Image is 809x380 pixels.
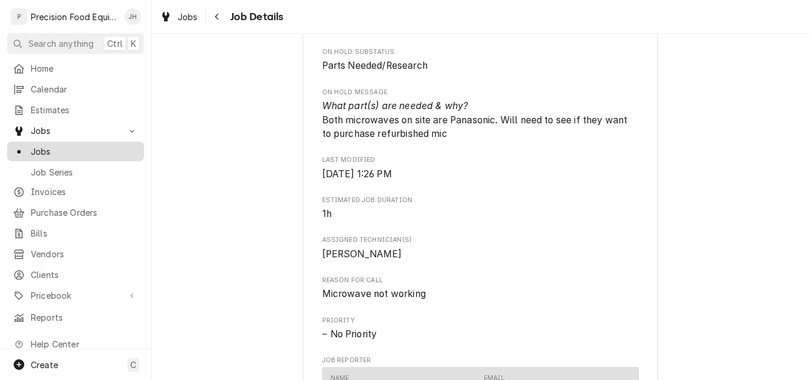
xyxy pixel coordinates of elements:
[322,356,639,365] span: Job Reporter
[28,37,94,50] span: Search anything
[7,33,144,54] button: Search anythingCtrlK
[31,227,138,240] span: Bills
[31,83,138,95] span: Calendar
[322,248,402,260] span: [PERSON_NAME]
[131,37,136,50] span: K
[178,11,198,23] span: Jobs
[7,286,144,305] a: Go to Pricebook
[7,100,144,120] a: Estimates
[322,59,639,73] span: On Hold SubStatus
[124,8,141,25] div: JH
[124,8,141,25] div: Jason Hertel's Avatar
[322,47,639,57] span: On Hold SubStatus
[322,207,639,221] span: Estimated Job Duration
[322,100,630,139] span: Both microwaves on site are Panasonic. Will need to see if they want to purchase refurbished mic
[322,167,639,181] span: Last Modified
[31,104,138,116] span: Estimates
[7,203,144,222] a: Purchase Orders
[7,334,144,354] a: Go to Help Center
[322,47,639,73] div: On Hold SubStatus
[322,327,639,341] div: No Priority
[7,79,144,99] a: Calendar
[322,235,639,261] div: Assigned Technician(s)
[7,308,144,327] a: Reports
[31,311,138,324] span: Reports
[31,248,138,260] span: Vendors
[322,276,639,301] div: Reason For Call
[322,208,332,219] span: 1h
[31,338,137,350] span: Help Center
[322,196,639,221] div: Estimated Job Duration
[31,11,118,23] div: Precision Food Equipment LLC
[322,99,639,141] span: On Hold Message
[7,142,144,161] a: Jobs
[322,88,639,97] span: On Hold Message
[322,168,392,180] span: [DATE] 1:26 PM
[31,269,138,281] span: Clients
[322,155,639,181] div: Last Modified
[322,235,639,245] span: Assigned Technician(s)
[31,289,120,302] span: Pricebook
[7,182,144,202] a: Invoices
[7,162,144,182] a: Job Series
[322,155,639,165] span: Last Modified
[31,206,138,219] span: Purchase Orders
[322,100,468,111] i: What part(s) are needed & why?
[322,316,639,341] div: Priority
[7,223,144,243] a: Bills
[322,196,639,205] span: Estimated Job Duration
[322,287,639,301] span: Reason For Call
[31,62,138,75] span: Home
[31,360,58,370] span: Create
[322,88,639,141] div: On Hold Message
[322,288,426,299] span: Microwave not working
[7,121,144,140] a: Go to Jobs
[208,7,227,26] button: Navigate back
[322,247,639,261] span: Assigned Technician(s)
[31,186,138,198] span: Invoices
[322,276,639,285] span: Reason For Call
[322,316,639,325] span: Priority
[7,59,144,78] a: Home
[31,124,120,137] span: Jobs
[107,37,123,50] span: Ctrl
[322,60,428,71] span: Parts Needed/Research
[155,7,203,27] a: Jobs
[31,166,138,178] span: Job Series
[130,359,136,371] span: C
[31,145,138,158] span: Jobs
[7,265,144,285] a: Clients
[227,9,284,25] span: Job Details
[322,327,639,341] span: Priority
[11,8,27,25] div: P
[7,244,144,264] a: Vendors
